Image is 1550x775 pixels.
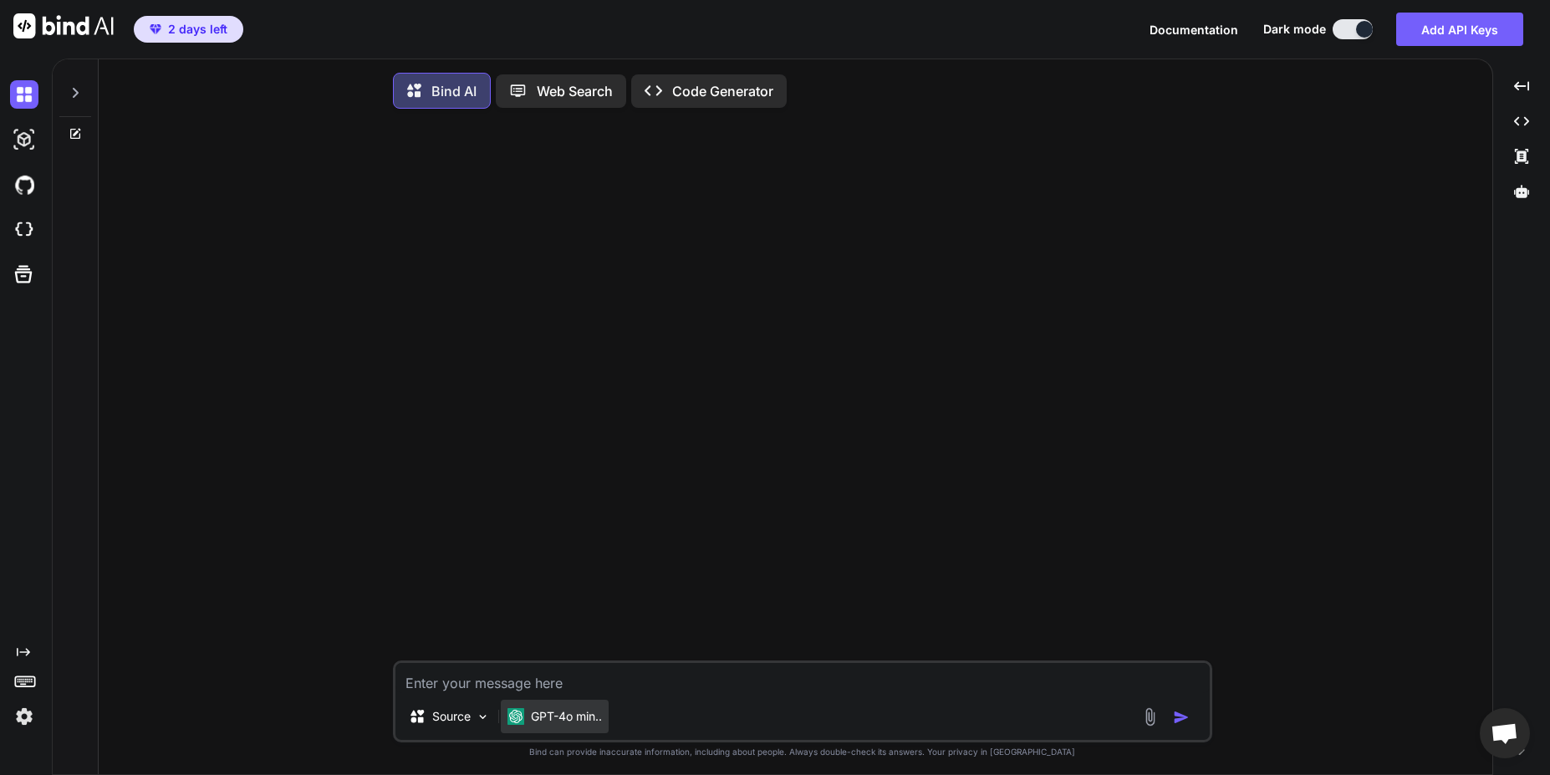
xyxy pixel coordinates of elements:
[1263,21,1326,38] span: Dark mode
[672,81,773,101] p: Code Generator
[1173,709,1190,726] img: icon
[10,171,38,199] img: githubDark
[10,125,38,154] img: darkAi-studio
[134,16,243,43] button: premium2 days left
[13,13,114,38] img: Bind AI
[10,702,38,731] img: settings
[537,81,613,101] p: Web Search
[10,80,38,109] img: darkChat
[431,81,477,101] p: Bind AI
[1480,708,1530,758] a: Open chat
[10,216,38,244] img: cloudideIcon
[150,24,161,34] img: premium
[432,708,471,725] p: Source
[507,708,524,725] img: GPT-4o mini
[393,746,1212,758] p: Bind can provide inaccurate information, including about people. Always double-check its answers....
[531,708,602,725] p: GPT-4o min..
[1396,13,1523,46] button: Add API Keys
[1140,707,1160,727] img: attachment
[1150,21,1238,38] button: Documentation
[1150,23,1238,37] span: Documentation
[476,710,490,724] img: Pick Models
[168,21,227,38] span: 2 days left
